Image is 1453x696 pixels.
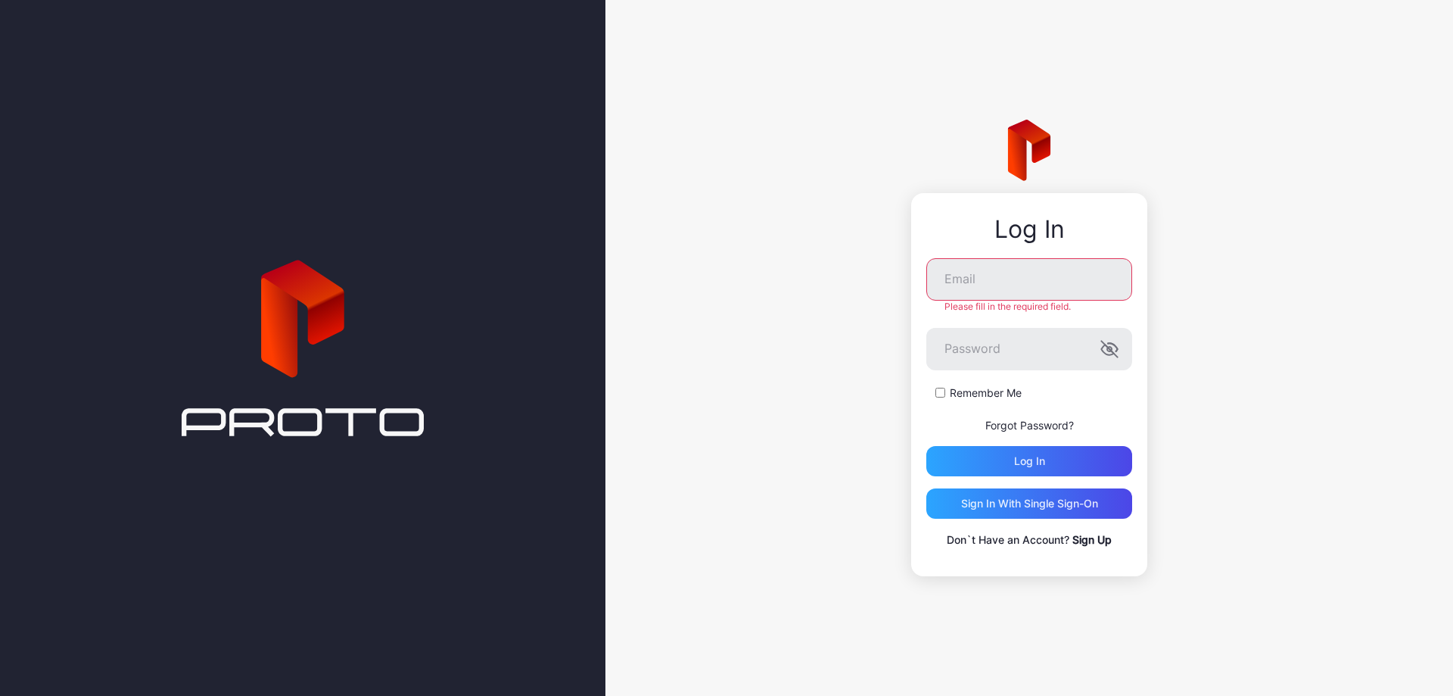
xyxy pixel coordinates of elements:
p: Don`t Have an Account? [926,531,1132,549]
div: Sign in With Single Sign-On [961,498,1098,510]
input: Password [926,328,1132,370]
a: Forgot Password? [985,419,1074,432]
input: Email [926,258,1132,301]
button: Log in [926,446,1132,476]
label: Remember Me [950,385,1022,401]
button: Password [1100,340,1119,358]
div: Log In [926,216,1132,243]
div: Log in [1014,455,1045,467]
a: Sign Up [1072,533,1112,546]
div: Please fill in the required field. [926,301,1132,313]
button: Sign in With Single Sign-On [926,488,1132,519]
